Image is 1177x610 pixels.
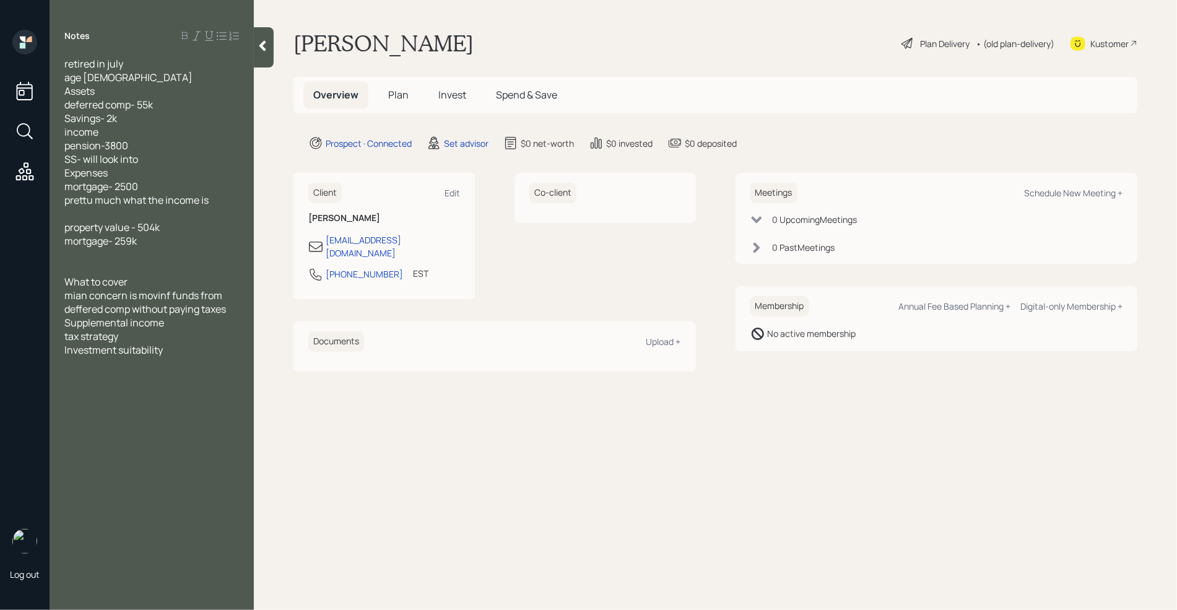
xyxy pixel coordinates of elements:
[64,316,164,329] span: Supplemental income
[64,343,163,357] span: Investment suitability
[521,137,574,150] div: $0 net-worth
[64,275,128,289] span: What to cover
[64,125,98,139] span: income
[64,84,95,98] span: Assets
[64,71,193,84] span: age [DEMOGRAPHIC_DATA]
[773,213,858,226] div: 0 Upcoming Meeting s
[308,331,364,352] h6: Documents
[12,529,37,554] img: retirable_logo.png
[64,220,160,234] span: property value - 504k
[750,183,797,203] h6: Meetings
[445,187,460,199] div: Edit
[64,234,137,248] span: mortgage- 259k
[773,241,835,254] div: 0 Past Meeting s
[750,296,809,316] h6: Membership
[496,88,557,102] span: Spend & Save
[444,137,489,150] div: Set advisor
[768,327,856,340] div: No active membership
[64,57,123,71] span: retired in july
[976,37,1054,50] div: • (old plan-delivery)
[413,267,428,280] div: EST
[308,183,342,203] h6: Client
[529,183,576,203] h6: Co-client
[64,180,138,193] span: mortgage- 2500
[685,137,737,150] div: $0 deposited
[64,111,117,125] span: Savings- 2k
[64,152,138,166] span: SS- will look into
[308,213,460,224] h6: [PERSON_NAME]
[64,329,118,343] span: tax strategy
[64,139,128,152] span: pension-3800
[606,137,653,150] div: $0 invested
[1024,187,1123,199] div: Schedule New Meeting +
[10,569,40,580] div: Log out
[326,268,403,281] div: [PHONE_NUMBER]
[326,233,460,259] div: [EMAIL_ADDRESS][DOMAIN_NAME]
[898,300,1010,312] div: Annual Fee Based Planning +
[388,88,409,102] span: Plan
[64,166,108,180] span: Expenses
[326,137,412,150] div: Prospect · Connected
[1020,300,1123,312] div: Digital-only Membership +
[920,37,970,50] div: Plan Delivery
[646,336,681,347] div: Upload +
[313,88,358,102] span: Overview
[64,98,153,111] span: deferred comp- 55k
[64,289,226,316] span: mian concern is movinf funds from deffered comp without paying taxes
[293,30,474,57] h1: [PERSON_NAME]
[1090,37,1129,50] div: Kustomer
[438,88,466,102] span: Invest
[64,193,209,207] span: prettu much what the income is
[64,30,90,42] label: Notes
